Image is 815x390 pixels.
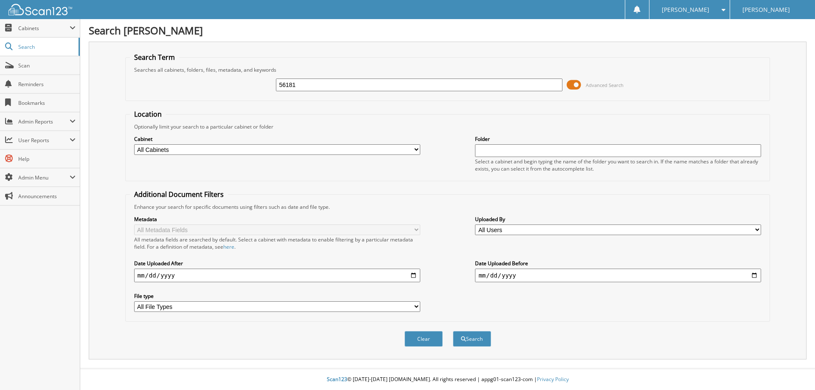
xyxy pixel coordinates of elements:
[134,269,420,282] input: start
[18,118,70,125] span: Admin Reports
[18,25,70,32] span: Cabinets
[18,62,76,69] span: Scan
[662,7,709,12] span: [PERSON_NAME]
[475,216,761,223] label: Uploaded By
[453,331,491,347] button: Search
[134,216,420,223] label: Metadata
[130,190,228,199] legend: Additional Document Filters
[223,243,234,250] a: here
[134,260,420,267] label: Date Uploaded After
[773,349,815,390] iframe: Chat Widget
[18,193,76,200] span: Announcements
[18,43,74,51] span: Search
[327,376,347,383] span: Scan123
[537,376,569,383] a: Privacy Policy
[130,123,766,130] div: Optionally limit your search to a particular cabinet or folder
[130,109,166,119] legend: Location
[89,23,807,37] h1: Search [PERSON_NAME]
[18,137,70,144] span: User Reports
[18,81,76,88] span: Reminders
[586,82,624,88] span: Advanced Search
[475,158,761,172] div: Select a cabinet and begin typing the name of the folder you want to search in. If the name match...
[742,7,790,12] span: [PERSON_NAME]
[475,135,761,143] label: Folder
[130,203,766,210] div: Enhance your search for specific documents using filters such as date and file type.
[18,174,70,181] span: Admin Menu
[134,135,420,143] label: Cabinet
[475,269,761,282] input: end
[80,369,815,390] div: © [DATE]-[DATE] [DOMAIN_NAME]. All rights reserved | appg01-scan123-com |
[18,155,76,163] span: Help
[130,66,766,73] div: Searches all cabinets, folders, files, metadata, and keywords
[134,236,420,250] div: All metadata fields are searched by default. Select a cabinet with metadata to enable filtering b...
[18,99,76,107] span: Bookmarks
[130,53,179,62] legend: Search Term
[475,260,761,267] label: Date Uploaded Before
[134,292,420,300] label: File type
[8,4,72,15] img: scan123-logo-white.svg
[405,331,443,347] button: Clear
